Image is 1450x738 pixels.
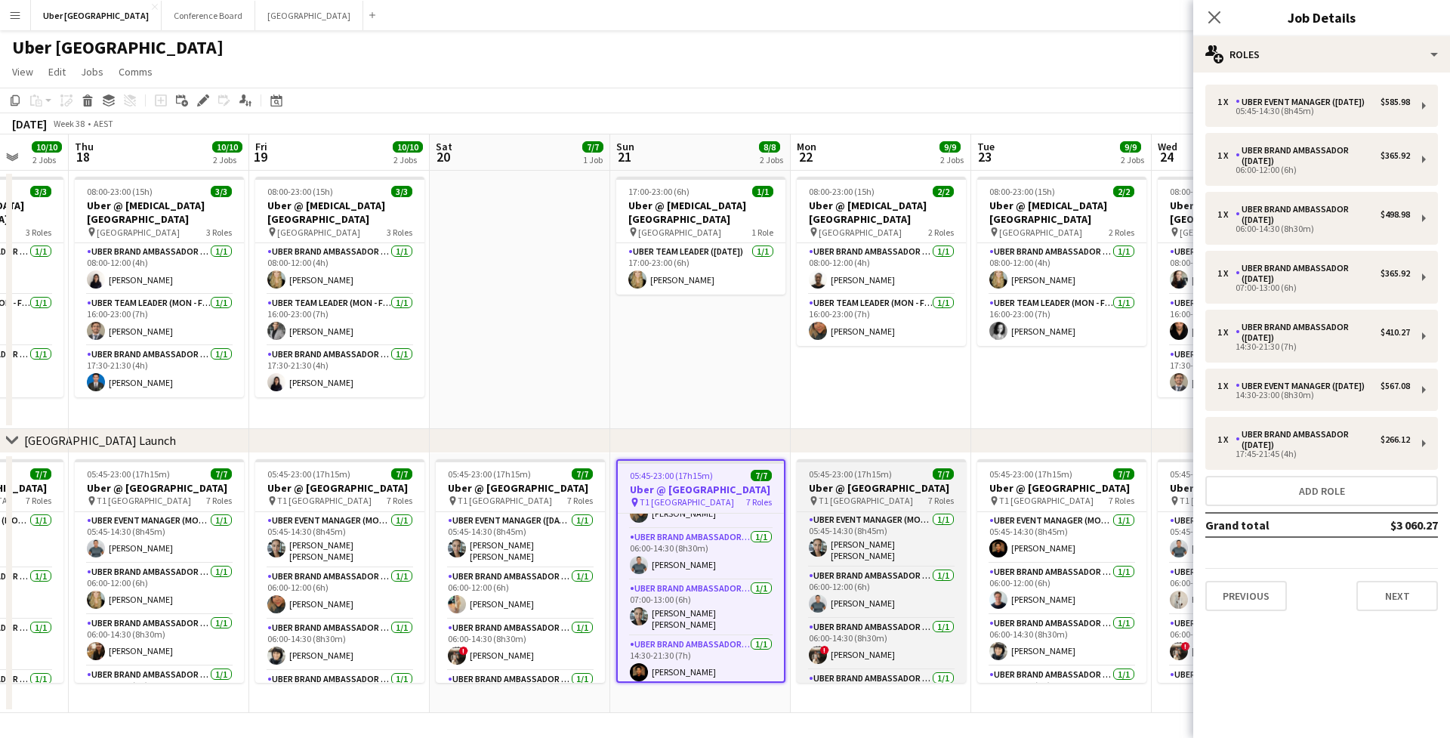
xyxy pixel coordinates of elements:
app-card-role: UBER Brand Ambassador ([PERSON_NAME])1/106:00-14:30 (8h30m)![PERSON_NAME] [1158,615,1327,666]
app-card-role: UBER Brand Ambassador ([PERSON_NAME])1/106:00-12:00 (6h)Heaven [PERSON_NAME] [1158,564,1327,615]
div: 2 Jobs [760,154,783,165]
div: 14:30-21:30 (7h) [1217,343,1410,350]
app-card-role: UBER Brand Ambassador ([PERSON_NAME])1/106:00-12:00 (6h)[PERSON_NAME] [255,568,424,619]
div: $365.92 [1381,150,1410,161]
app-job-card: 05:45-23:00 (17h15m)7/7Uber @ [GEOGRAPHIC_DATA] T1 [GEOGRAPHIC_DATA]7 RolesUBER Event Manager (Mo... [1158,459,1327,683]
app-card-role: UBER Event Manager (Mon - Fri)1/105:45-14:30 (8h45m)[PERSON_NAME] [977,512,1146,564]
span: 10/10 [32,141,62,153]
app-job-card: 08:00-23:00 (15h)3/3Uber @ [MEDICAL_DATA][GEOGRAPHIC_DATA] [GEOGRAPHIC_DATA]3 RolesUBER Brand Amb... [1158,177,1327,397]
app-job-card: 08:00-23:00 (15h)2/2Uber @ [MEDICAL_DATA][GEOGRAPHIC_DATA] [GEOGRAPHIC_DATA]2 RolesUBER Brand Amb... [797,177,966,346]
span: [GEOGRAPHIC_DATA] [999,227,1082,238]
app-card-role: UBER Brand Ambassador ([PERSON_NAME])1/107:00-13:00 (6h) [1158,666,1327,718]
app-card-role: Uber Team Leader ([DATE])1/117:00-23:00 (6h)[PERSON_NAME] [616,243,785,295]
span: 19 [253,148,267,165]
span: 20 [433,148,452,165]
span: 7/7 [751,470,772,481]
h1: Uber [GEOGRAPHIC_DATA] [12,36,224,59]
app-card-role: UBER Brand Ambassador ([PERSON_NAME])1/108:00-12:00 (4h)[PERSON_NAME] [797,243,966,295]
app-card-role: UBER Event Manager ([DATE])1/105:45-14:30 (8h45m)[PERSON_NAME] [PERSON_NAME] [436,512,605,568]
div: Roles [1193,36,1450,73]
span: 7 Roles [1109,495,1134,506]
div: $585.98 [1381,97,1410,107]
div: $266.12 [1381,434,1410,445]
span: 3/3 [30,186,51,197]
span: 7/7 [211,468,232,480]
span: 10/10 [393,141,423,153]
div: 2 Jobs [940,154,964,165]
app-card-role: Uber Team Leader (Mon - Fri)1/116:00-23:00 (7h)[PERSON_NAME] [977,295,1146,346]
button: Previous [1205,581,1287,611]
app-job-card: 05:45-23:00 (17h15m)7/7Uber @ [GEOGRAPHIC_DATA] T1 [GEOGRAPHIC_DATA]7 Roles[PERSON_NAME]UBER Bran... [616,459,785,683]
h3: Uber @ [GEOGRAPHIC_DATA] [618,483,784,496]
span: Jobs [81,65,103,79]
app-card-role: UBER Brand Ambassador ([PERSON_NAME])1/107:00-13:00 (6h) [75,666,244,718]
div: UBER Brand Ambassador ([DATE]) [1236,263,1381,284]
div: 06:00-12:00 (6h) [1217,166,1410,174]
span: 7/7 [1113,468,1134,480]
span: Sun [616,140,634,153]
span: 8/8 [759,141,780,153]
div: 1 x [1217,434,1236,445]
a: Jobs [75,62,110,82]
div: 1 x [1217,97,1236,107]
h3: Uber @ [GEOGRAPHIC_DATA] [1158,481,1327,495]
app-card-role: UBER Brand Ambassador ([DATE])1/1 [436,671,605,722]
app-job-card: 08:00-23:00 (15h)2/2Uber @ [MEDICAL_DATA][GEOGRAPHIC_DATA] [GEOGRAPHIC_DATA]2 RolesUBER Brand Amb... [977,177,1146,346]
app-card-role: Uber Team Leader (Mon - Fri)1/116:00-23:00 (7h)[PERSON_NAME] [1158,295,1327,346]
span: 05:45-23:00 (17h15m) [989,468,1072,480]
h3: Job Details [1193,8,1450,27]
div: UBER Event Manager ([DATE]) [1236,381,1371,391]
h3: Uber @ [MEDICAL_DATA][GEOGRAPHIC_DATA] [75,199,244,226]
app-job-card: 05:45-23:00 (17h15m)7/7Uber @ [GEOGRAPHIC_DATA] T1 [GEOGRAPHIC_DATA]7 RolesUBER Event Manager (Mo... [255,459,424,683]
app-card-role: UBER Brand Ambassador ([DATE])1/106:00-12:00 (6h)[PERSON_NAME] [436,568,605,619]
div: 2 Jobs [32,154,61,165]
app-card-role: UBER Brand Ambassador ([PERSON_NAME])1/117:30-21:30 (4h)[PERSON_NAME] [75,346,244,397]
span: Sat [436,140,452,153]
div: 1 Job [583,154,603,165]
div: 2 Jobs [1121,154,1144,165]
span: View [12,65,33,79]
span: ! [1181,642,1190,651]
span: ! [459,647,468,656]
span: 1 Role [751,227,773,238]
span: ! [820,646,829,655]
span: 05:45-23:00 (17h15m) [267,468,350,480]
span: 05:45-23:00 (17h15m) [448,468,531,480]
span: T1 [GEOGRAPHIC_DATA] [97,495,191,506]
span: [GEOGRAPHIC_DATA] [1180,227,1263,238]
div: 1 x [1217,209,1236,220]
span: 7/7 [933,468,954,480]
div: 08:00-23:00 (15h)3/3Uber @ [MEDICAL_DATA][GEOGRAPHIC_DATA] [GEOGRAPHIC_DATA]3 RolesUBER Brand Amb... [255,177,424,397]
span: 22 [794,148,816,165]
div: 05:45-23:00 (17h15m)7/7Uber @ [GEOGRAPHIC_DATA] T1 [GEOGRAPHIC_DATA]7 RolesUBER Event Manager ([D... [436,459,605,683]
span: T1 [GEOGRAPHIC_DATA] [277,495,372,506]
div: UBER Brand Ambassador ([DATE]) [1236,429,1381,450]
span: 05:45-23:00 (17h15m) [1170,468,1253,480]
h3: Uber @ [GEOGRAPHIC_DATA] [75,481,244,495]
span: 2/2 [1113,186,1134,197]
app-job-card: 08:00-23:00 (15h)3/3Uber @ [MEDICAL_DATA][GEOGRAPHIC_DATA] [GEOGRAPHIC_DATA]3 RolesUBER Brand Amb... [75,177,244,397]
div: AEST [94,118,113,129]
span: 24 [1155,148,1177,165]
app-card-role: UBER Brand Ambassador ([PERSON_NAME])1/106:00-12:00 (6h)[PERSON_NAME] [797,567,966,619]
span: 3/3 [211,186,232,197]
h3: Uber @ [MEDICAL_DATA][GEOGRAPHIC_DATA] [1158,199,1327,226]
app-card-role: UBER Brand Ambassador ([DATE])1/106:00-14:30 (8h30m)[PERSON_NAME] [618,529,784,580]
div: UBER Brand Ambassador ([DATE]) [1236,322,1381,343]
div: 05:45-23:00 (17h15m)7/7Uber @ [GEOGRAPHIC_DATA] T1 [GEOGRAPHIC_DATA]7 RolesUBER Event Manager (Mo... [75,459,244,683]
a: View [6,62,39,82]
div: UBER Event Manager ([DATE]) [1236,97,1371,107]
div: 2 Jobs [393,154,422,165]
span: 23 [975,148,995,165]
div: 1 x [1217,381,1236,391]
div: 06:00-14:30 (8h30m) [1217,225,1410,233]
app-card-role: UBER Brand Ambassador ([PERSON_NAME])1/107:00-13:00 (6h) [977,666,1146,718]
span: 7 Roles [746,496,772,508]
div: 17:45-21:45 (4h) [1217,450,1410,458]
